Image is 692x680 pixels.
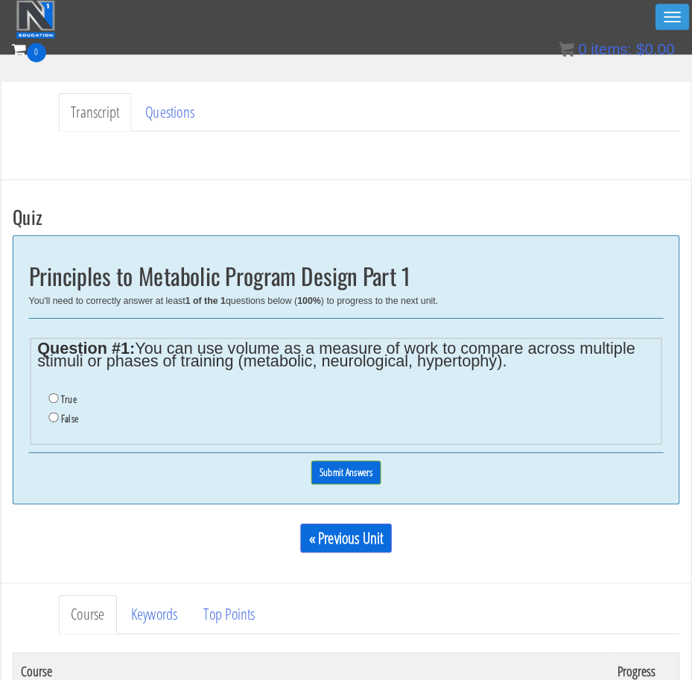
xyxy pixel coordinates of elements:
[291,509,380,537] a: « Previous Unit
[591,634,658,670] th: Progress
[36,330,130,347] strong: Question #1:
[302,448,369,471] input: Submit Answers
[57,578,113,616] a: Course
[28,255,644,280] h2: Principles to Metabolic Program Design Part 1
[13,634,592,670] th: Course
[59,401,75,413] label: False
[180,287,219,298] b: 1 of the 1
[618,40,655,57] bdi: 0.00
[59,382,74,394] label: True
[288,287,311,298] b: 100%
[28,287,644,298] div: You'll need to correctly answer at least questions below ( ) to progress to the next unit.
[561,40,569,57] span: 0
[185,578,259,616] a: Top Points
[26,42,45,61] span: 0
[542,41,557,56] img: icon11.png
[574,40,613,57] span: items:
[12,39,45,59] a: 0
[16,1,54,38] img: n1-education
[12,201,659,220] h3: Quiz
[115,578,184,616] a: Keywords
[36,333,635,357] legend: You can use volume as a measure of work to compare across multiple stimuli or phases of training ...
[542,40,655,57] a: 0 items: $0.00
[618,40,626,57] span: $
